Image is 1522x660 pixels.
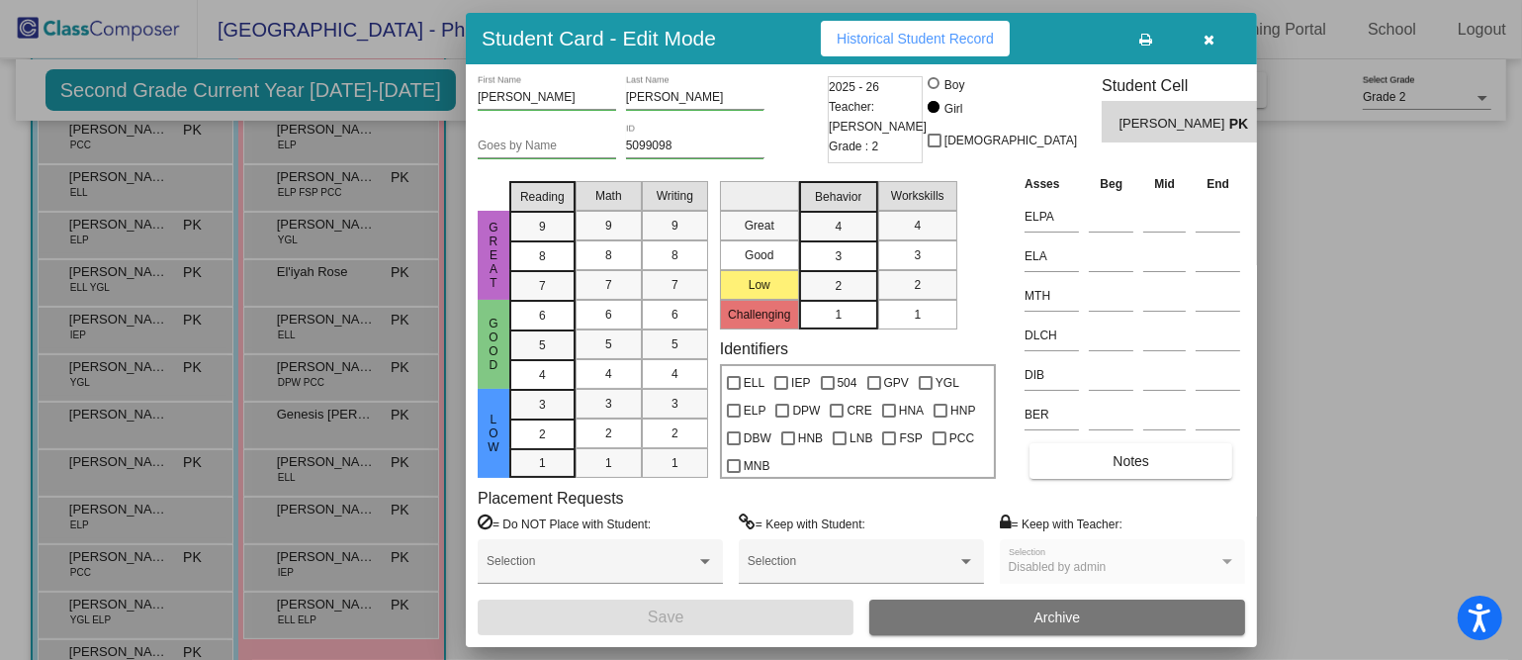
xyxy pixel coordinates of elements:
[1191,173,1245,195] th: End
[821,21,1010,56] button: Historical Student Record
[482,26,716,50] h3: Student Card - Edit Mode
[950,399,975,423] span: HNP
[478,140,616,153] input: goes by name
[539,218,546,236] span: 9
[478,600,853,635] button: Save
[671,335,678,353] span: 5
[837,31,994,47] span: Historical Student Record
[1009,560,1107,574] span: Disabled by admin
[869,600,1245,635] button: Archive
[847,399,871,423] span: CRE
[605,395,612,413] span: 3
[1025,241,1079,271] input: assessment
[891,187,944,205] span: Workskills
[539,247,546,265] span: 8
[520,188,565,206] span: Reading
[943,100,963,118] div: Girl
[1025,202,1079,232] input: assessment
[1138,173,1191,195] th: Mid
[485,221,502,290] span: Great
[671,395,678,413] span: 3
[595,187,622,205] span: Math
[671,217,678,235] span: 9
[1229,114,1257,135] span: PK
[626,140,764,153] input: Enter ID
[657,187,693,205] span: Writing
[949,426,974,450] span: PCC
[605,424,612,442] span: 2
[485,413,502,454] span: Low
[605,276,612,294] span: 7
[1102,76,1274,95] h3: Student Cell
[671,246,678,264] span: 8
[1030,443,1232,479] button: Notes
[815,188,861,206] span: Behavior
[899,426,922,450] span: FSP
[1034,610,1081,625] span: Archive
[605,365,612,383] span: 4
[539,396,546,414] span: 3
[1025,321,1079,350] input: assessment
[899,399,924,423] span: HNA
[744,371,764,395] span: ELL
[838,371,857,395] span: 504
[1025,281,1079,311] input: assessment
[605,246,612,264] span: 8
[1020,173,1084,195] th: Asses
[605,454,612,472] span: 1
[936,371,959,395] span: YGL
[829,77,879,97] span: 2025 - 26
[539,307,546,325] span: 6
[671,276,678,294] span: 7
[829,137,878,156] span: Grade : 2
[835,218,842,236] span: 4
[605,217,612,235] span: 9
[744,426,771,450] span: DBW
[1084,173,1138,195] th: Beg
[671,424,678,442] span: 2
[739,514,865,533] label: = Keep with Student:
[914,246,921,264] span: 3
[539,366,546,384] span: 4
[1000,514,1122,533] label: = Keep with Teacher:
[835,306,842,324] span: 1
[539,425,546,443] span: 2
[1113,453,1149,469] span: Notes
[1025,360,1079,390] input: assessment
[539,454,546,472] span: 1
[1119,114,1229,135] span: [PERSON_NAME]
[605,335,612,353] span: 5
[914,306,921,324] span: 1
[478,514,651,533] label: = Do NOT Place with Student:
[884,371,909,395] span: GPV
[791,371,810,395] span: IEP
[744,399,766,423] span: ELP
[478,489,624,508] label: Placement Requests
[835,277,842,295] span: 2
[944,129,1077,152] span: [DEMOGRAPHIC_DATA]
[1025,400,1079,429] input: assessment
[485,317,502,372] span: Good
[850,426,872,450] span: LNB
[829,97,927,137] span: Teacher: [PERSON_NAME]
[671,454,678,472] span: 1
[720,339,788,358] label: Identifiers
[914,217,921,235] span: 4
[914,276,921,294] span: 2
[744,454,770,478] span: MNB
[835,247,842,265] span: 3
[671,306,678,324] span: 6
[539,277,546,295] span: 7
[648,609,683,625] span: Save
[605,306,612,324] span: 6
[671,365,678,383] span: 4
[798,426,823,450] span: HNB
[792,399,820,423] span: DPW
[539,336,546,354] span: 5
[943,76,965,94] div: Boy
